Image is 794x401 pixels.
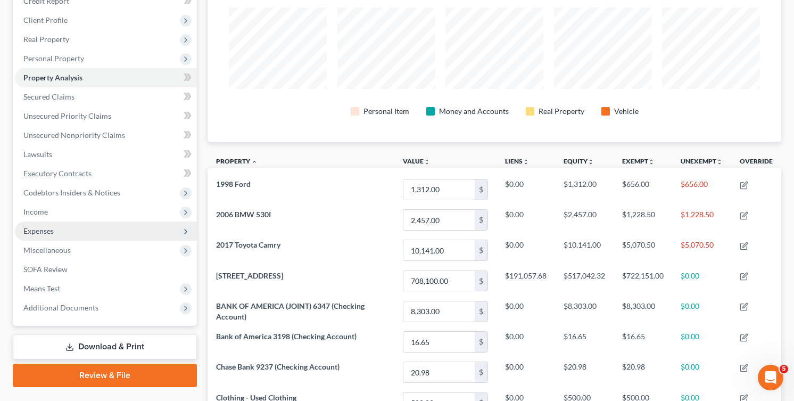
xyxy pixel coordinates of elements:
[15,260,197,279] a: SOFA Review
[672,327,731,357] td: $0.00
[614,174,672,204] td: $656.00
[403,179,475,200] input: 0.00
[497,174,555,204] td: $0.00
[424,159,430,165] i: unfold_more
[588,159,594,165] i: unfold_more
[672,174,731,204] td: $656.00
[614,106,639,117] div: Vehicle
[672,235,731,266] td: $5,070.50
[475,301,487,322] div: $
[555,327,614,357] td: $16.65
[216,362,340,371] span: Chase Bank 9237 (Checking Account)
[23,245,71,255] span: Miscellaneous
[475,240,487,260] div: $
[216,179,251,189] span: 1998 Ford
[614,357,672,388] td: $20.98
[13,364,197,387] a: Review & File
[15,68,197,87] a: Property Analysis
[403,240,475,260] input: 0.00
[614,266,672,296] td: $722,151.00
[23,303,98,312] span: Additional Documents
[497,296,555,326] td: $0.00
[497,205,555,235] td: $0.00
[672,266,731,296] td: $0.00
[23,54,84,63] span: Personal Property
[555,266,614,296] td: $517,042.32
[475,362,487,382] div: $
[614,235,672,266] td: $5,070.50
[15,145,197,164] a: Lawsuits
[15,107,197,126] a: Unsecured Priority Claims
[475,271,487,291] div: $
[23,188,120,197] span: Codebtors Insiders & Notices
[23,150,52,159] span: Lawsuits
[672,357,731,388] td: $0.00
[23,35,69,44] span: Real Property
[505,157,529,165] a: Liensunfold_more
[15,87,197,107] a: Secured Claims
[564,157,594,165] a: Equityunfold_more
[523,159,529,165] i: unfold_more
[251,159,258,165] i: expand_less
[23,284,60,293] span: Means Test
[780,365,788,373] span: 5
[622,157,655,165] a: Exemptunfold_more
[475,210,487,230] div: $
[23,265,68,274] span: SOFA Review
[363,106,409,117] div: Personal Item
[23,169,92,178] span: Executory Contracts
[716,159,723,165] i: unfold_more
[731,151,781,175] th: Override
[23,15,68,24] span: Client Profile
[23,92,75,101] span: Secured Claims
[403,271,475,291] input: 0.00
[555,205,614,235] td: $2,457.00
[403,210,475,230] input: 0.00
[681,157,723,165] a: Unexemptunfold_more
[403,332,475,352] input: 0.00
[555,296,614,326] td: $8,303.00
[403,362,475,382] input: 0.00
[497,235,555,266] td: $0.00
[497,357,555,388] td: $0.00
[13,334,197,359] a: Download & Print
[23,130,125,140] span: Unsecured Nonpriority Claims
[497,327,555,357] td: $0.00
[672,296,731,326] td: $0.00
[23,73,82,82] span: Property Analysis
[15,126,197,145] a: Unsecured Nonpriority Claims
[614,296,672,326] td: $8,303.00
[439,106,509,117] div: Money and Accounts
[555,174,614,204] td: $1,312.00
[216,271,283,280] span: [STREET_ADDRESS]
[216,157,258,165] a: Property expand_less
[216,332,357,341] span: Bank of America 3198 (Checking Account)
[403,301,475,322] input: 0.00
[614,205,672,235] td: $1,228.50
[497,266,555,296] td: $191,057.68
[475,332,487,352] div: $
[216,210,271,219] span: 2006 BMW 530I
[15,164,197,183] a: Executory Contracts
[403,157,430,165] a: Valueunfold_more
[216,240,280,249] span: 2017 Toyota Camry
[23,226,54,235] span: Expenses
[216,301,365,321] span: BANK OF AMERICA (JOINT) 6347 (Checking Account)
[555,357,614,388] td: $20.98
[614,327,672,357] td: $16.65
[758,365,783,390] iframe: Intercom live chat
[648,159,655,165] i: unfold_more
[555,235,614,266] td: $10,141.00
[672,205,731,235] td: $1,228.50
[23,207,48,216] span: Income
[23,111,111,120] span: Unsecured Priority Claims
[475,179,487,200] div: $
[539,106,584,117] div: Real Property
